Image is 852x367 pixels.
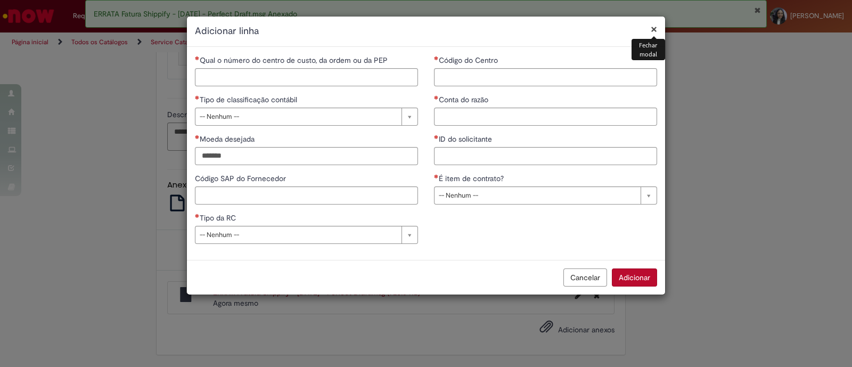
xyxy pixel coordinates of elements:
[195,95,200,100] span: Necessários
[434,56,439,60] span: Necessários
[563,268,607,287] button: Cancelar
[434,174,439,178] span: Necessários
[195,186,418,205] input: Código SAP do Fornecedor
[612,268,657,287] button: Adicionar
[434,95,439,100] span: Necessários
[439,174,506,183] span: É item de contrato?
[200,226,396,243] span: -- Nenhum --
[200,134,257,144] span: Moeda desejada
[195,56,200,60] span: Necessários
[434,108,657,126] input: Conta do razão
[195,135,200,139] span: Necessários
[434,68,657,86] input: Código do Centro
[434,147,657,165] input: ID do solicitante
[200,213,238,223] span: Tipo da RC
[439,55,500,65] span: Código do Centro
[195,174,288,183] span: Código SAP do Fornecedor
[439,95,490,104] span: Conta do razão
[200,95,299,104] span: Tipo de classificação contábil
[195,147,418,165] input: Moeda desejada
[195,25,657,38] h2: Adicionar linha
[439,134,494,144] span: ID do solicitante
[195,214,200,218] span: Necessários
[434,135,439,139] span: Necessários
[200,108,396,125] span: -- Nenhum --
[651,23,657,35] button: Fechar modal
[200,55,390,65] span: Qual o número do centro de custo, da ordem ou da PEP
[195,68,418,86] input: Qual o número do centro de custo, da ordem ou da PEP
[439,187,635,204] span: -- Nenhum --
[632,39,665,60] div: Fechar modal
